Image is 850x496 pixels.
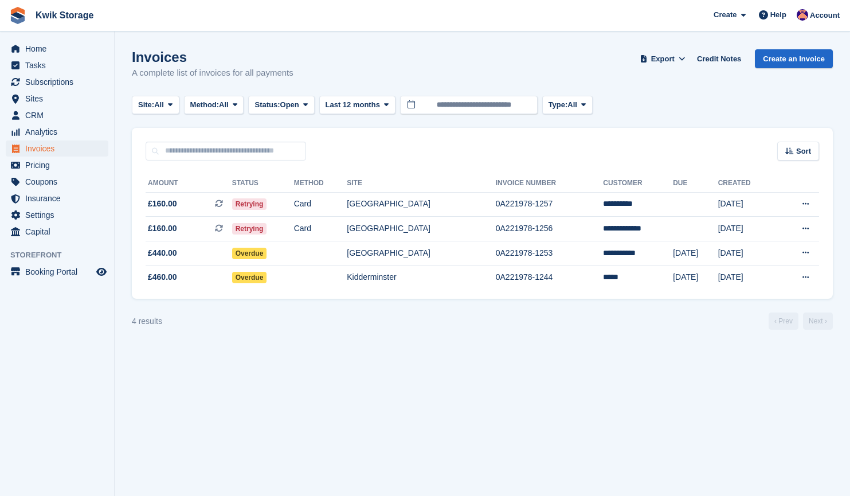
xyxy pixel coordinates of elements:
a: menu [6,107,108,123]
span: Analytics [25,124,94,140]
td: [DATE] [718,241,777,265]
span: CRM [25,107,94,123]
td: [DATE] [673,265,718,290]
span: Tasks [25,57,94,73]
img: stora-icon-8386f47178a22dfd0bd8f6a31ec36ba5ce8667c1dd55bd0f319d3a0aa187defe.svg [9,7,26,24]
th: Amount [146,174,232,193]
a: menu [6,74,108,90]
span: Retrying [232,223,267,235]
span: Sites [25,91,94,107]
span: Site: [138,99,154,111]
span: Retrying [232,198,267,210]
a: menu [6,224,108,240]
td: Card [294,192,347,217]
span: Help [770,9,786,21]
h1: Invoices [132,49,293,65]
span: £460.00 [148,271,177,283]
td: Kidderminster [347,265,495,290]
a: Credit Notes [692,49,746,68]
span: All [154,99,164,111]
span: Overdue [232,248,267,259]
a: menu [6,91,108,107]
button: Site: All [132,96,179,115]
button: Type: All [542,96,593,115]
td: [DATE] [673,241,718,265]
td: Card [294,217,347,241]
div: 4 results [132,315,162,327]
a: Create an Invoice [755,49,833,68]
span: All [219,99,229,111]
th: Created [718,174,777,193]
span: Booking Portal [25,264,94,280]
a: menu [6,157,108,173]
a: menu [6,174,108,190]
a: menu [6,140,108,157]
th: Invoice Number [496,174,604,193]
img: Jade Stanley [797,9,808,21]
a: Next [803,313,833,330]
span: Coupons [25,174,94,190]
td: [DATE] [718,192,777,217]
span: Export [651,53,675,65]
a: Kwik Storage [31,6,98,25]
span: £160.00 [148,222,177,235]
span: Open [280,99,299,111]
span: Status: [254,99,280,111]
nav: Page [766,313,835,330]
td: [GEOGRAPHIC_DATA] [347,217,495,241]
span: Storefront [10,249,114,261]
button: Status: Open [248,96,314,115]
a: menu [6,57,108,73]
a: menu [6,207,108,223]
th: Due [673,174,718,193]
span: Account [810,10,840,21]
a: menu [6,41,108,57]
span: Pricing [25,157,94,173]
p: A complete list of invoices for all payments [132,67,293,80]
a: menu [6,124,108,140]
span: £160.00 [148,198,177,210]
td: 0A221978-1256 [496,217,604,241]
span: Subscriptions [25,74,94,90]
span: Home [25,41,94,57]
button: Method: All [184,96,244,115]
span: £440.00 [148,247,177,259]
span: Last 12 months [326,99,380,111]
th: Status [232,174,294,193]
button: Export [637,49,688,68]
span: Overdue [232,272,267,283]
a: Previous [769,313,798,330]
span: Invoices [25,140,94,157]
th: Site [347,174,495,193]
th: Method [294,174,347,193]
span: All [567,99,577,111]
td: [DATE] [718,217,777,241]
td: 0A221978-1253 [496,241,604,265]
td: [GEOGRAPHIC_DATA] [347,192,495,217]
span: Create [714,9,737,21]
span: Settings [25,207,94,223]
span: Type: [549,99,568,111]
span: Capital [25,224,94,240]
span: Method: [190,99,220,111]
span: Insurance [25,190,94,206]
a: menu [6,264,108,280]
button: Last 12 months [319,96,395,115]
td: [GEOGRAPHIC_DATA] [347,241,495,265]
td: 0A221978-1244 [496,265,604,290]
td: [DATE] [718,265,777,290]
td: 0A221978-1257 [496,192,604,217]
a: menu [6,190,108,206]
th: Customer [603,174,673,193]
span: Sort [796,146,811,157]
a: Preview store [95,265,108,279]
